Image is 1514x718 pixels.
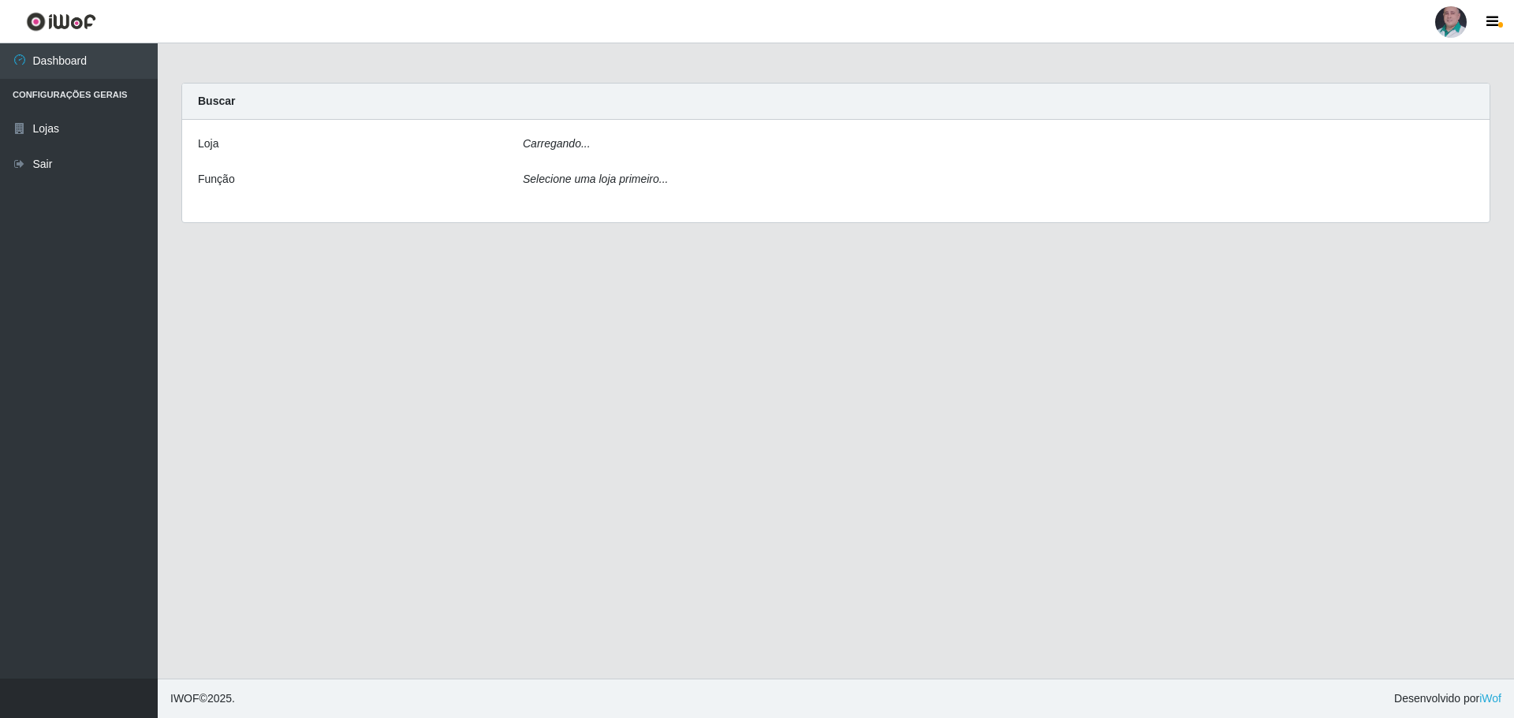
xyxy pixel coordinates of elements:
[198,136,218,152] label: Loja
[198,171,235,188] label: Função
[170,690,235,707] span: © 2025 .
[523,173,668,185] i: Selecione uma loja primeiro...
[198,95,235,107] strong: Buscar
[26,12,96,32] img: CoreUI Logo
[1394,690,1501,707] span: Desenvolvido por
[170,692,200,705] span: IWOF
[1479,692,1501,705] a: iWof
[523,137,591,150] i: Carregando...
